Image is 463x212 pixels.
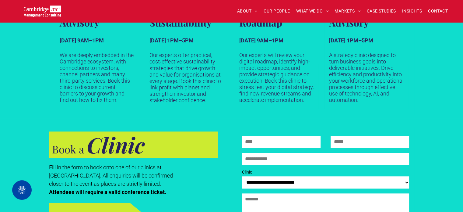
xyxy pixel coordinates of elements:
strong: [DATE] 1PM–5PM [149,37,194,44]
p: Our experts offer practical, cost‑effective sustainability strategies that drive growth and value... [149,52,224,103]
a: MARKETS [331,6,363,16]
p: We are deeply embedded in the Cambridge ecosystem, with connections to investors, channel partner... [60,52,134,103]
a: INSIGHTS [399,6,425,16]
a: ABOUT [234,6,261,16]
p: A strategy clinic designed to turn business goals into deliverable initiatives. Drive efficiency ... [329,52,404,103]
a: Your Business Transformed | Cambridge Management Consulting [24,6,61,13]
strong: Attendees will require a valid conference ticket. [49,189,166,195]
strong: [DATE] 9AM–1PM [239,37,283,44]
a: WHAT WE DO [293,6,332,16]
label: Clinic [242,169,409,175]
span: Fill in the form to book onto one of our clinics at [GEOGRAPHIC_DATA]. All enquiries will be conf... [49,164,173,187]
a: OUR PEOPLE [260,6,293,16]
p: Our experts will review your digital roadmap, identify high-impact opportunities, and provide str... [239,52,314,103]
a: CONTACT [425,6,451,16]
strong: [DATE] 9AM–1PM [60,37,104,44]
span: Book a [52,142,84,156]
img: Go to Homepage [24,5,61,17]
a: CASE STUDIES [364,6,399,16]
strong: Clinic [87,130,145,159]
strong: [DATE] 1PM–5PM [329,37,373,44]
